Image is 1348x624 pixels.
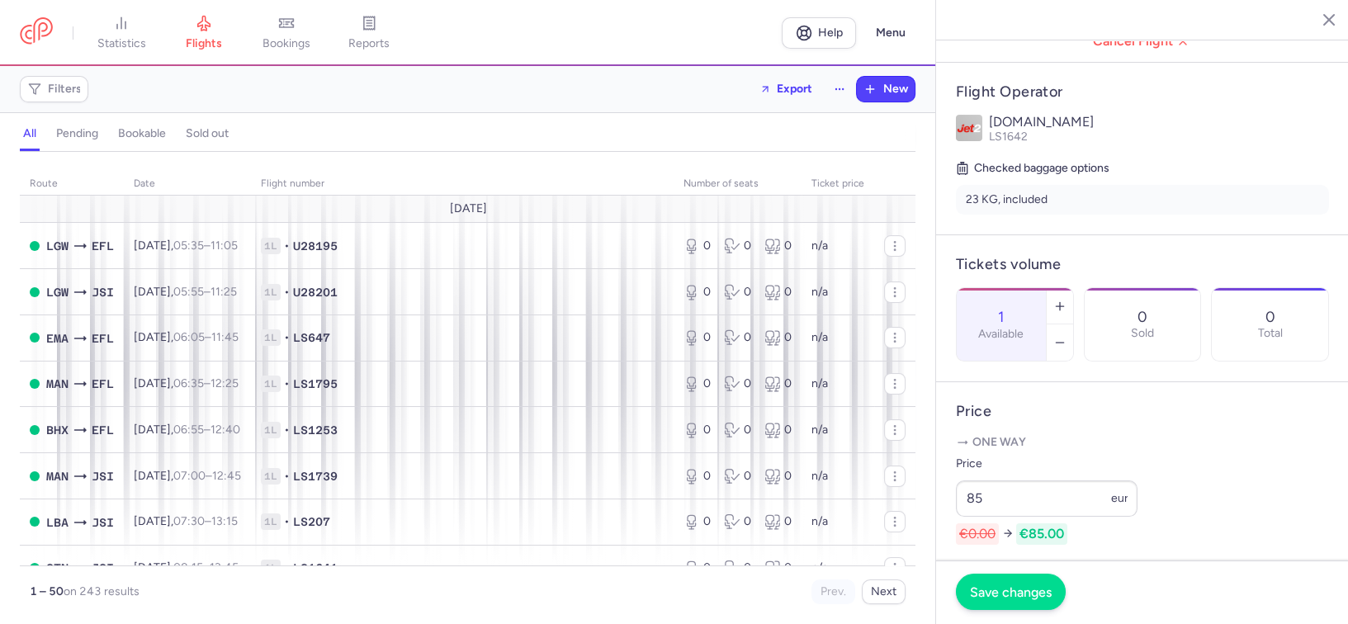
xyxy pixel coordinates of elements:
span: 1L [261,468,281,485]
time: 06:55 [173,423,204,437]
span: BHX [46,421,69,439]
span: Export [777,83,812,95]
th: number of seats [674,172,802,196]
span: €0.00 [956,523,999,545]
time: 08:15 [173,560,203,574]
span: [DATE], [134,514,238,528]
span: MAN [46,467,69,485]
button: Save changes [956,574,1066,610]
span: MAN [46,375,69,393]
span: Filters [48,83,82,96]
button: New [857,77,915,102]
time: 07:00 [173,469,206,483]
span: LS1642 [989,130,1028,144]
button: Filters [21,77,88,102]
span: – [173,330,239,344]
div: 0 [683,329,711,346]
span: reports [348,36,390,51]
div: 0 [764,238,792,254]
p: Sold [1131,327,1154,340]
h4: Tickets volume [956,255,1329,274]
span: • [284,422,290,438]
span: 1L [261,284,281,300]
span: • [284,284,290,300]
time: 12:45 [212,469,241,483]
span: on 243 results [64,584,140,598]
p: 0 [1138,309,1147,325]
span: n/a [811,239,828,253]
span: 1L [261,422,281,438]
th: Ticket price [802,172,874,196]
button: Menu [866,17,915,49]
h4: Flight Operator [956,83,1329,102]
h4: Price [956,402,1329,421]
button: Export [749,76,823,102]
span: U28201 [293,284,338,300]
div: 0 [683,422,711,438]
h5: Checked baggage options [956,158,1329,178]
p: Total [1258,327,1283,340]
span: [DATE], [134,423,240,437]
a: bookings [245,15,328,51]
label: Price [956,454,1138,474]
span: EFL [92,329,114,347]
span: n/a [811,560,828,574]
img: Jet2.com logo [956,115,982,141]
span: New [883,83,908,96]
time: 07:30 [173,514,205,528]
div: 0 [724,329,751,346]
span: JSI [92,283,114,301]
span: JSI [92,513,114,532]
span: • [284,513,290,530]
span: flights [186,36,222,51]
h4: sold out [186,126,229,141]
span: [DATE] [449,202,486,215]
span: – [173,376,239,390]
div: 0 [724,560,751,576]
span: statistics [97,36,146,51]
p: One way [956,434,1329,451]
span: [DATE], [134,376,239,390]
time: 11:05 [210,239,238,253]
time: 06:35 [173,376,204,390]
div: 0 [724,238,751,254]
span: [DATE], [134,560,239,574]
div: 0 [764,284,792,300]
div: 0 [764,468,792,485]
time: 12:25 [210,376,239,390]
span: n/a [811,285,828,299]
div: 0 [724,468,751,485]
span: STN [46,559,69,577]
span: Save changes [970,584,1052,599]
button: Next [862,579,906,604]
p: [DOMAIN_NAME] [989,115,1329,130]
div: 0 [724,376,751,392]
span: – [173,423,240,437]
li: 23 KG, included [956,185,1329,215]
span: 1L [261,238,281,254]
span: EMA [46,329,69,347]
span: 1L [261,329,281,346]
div: 0 [724,513,751,530]
input: --- [956,480,1138,517]
div: 0 [683,513,711,530]
strong: 1 – 50 [30,584,64,598]
span: LGW [46,237,69,255]
a: statistics [80,15,163,51]
time: 12:40 [210,423,240,437]
span: Help [818,26,843,39]
span: LS1253 [293,422,338,438]
span: 1L [261,513,281,530]
span: LS1739 [293,468,338,485]
span: n/a [811,330,828,344]
span: JSI [92,559,114,577]
span: [DATE], [134,330,239,344]
div: 0 [683,238,711,254]
span: 1L [261,560,281,576]
div: 0 [683,284,711,300]
h4: pending [56,126,98,141]
span: LS1795 [293,376,338,392]
span: JSI [92,467,114,485]
span: – [173,285,237,299]
span: – [173,469,241,483]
